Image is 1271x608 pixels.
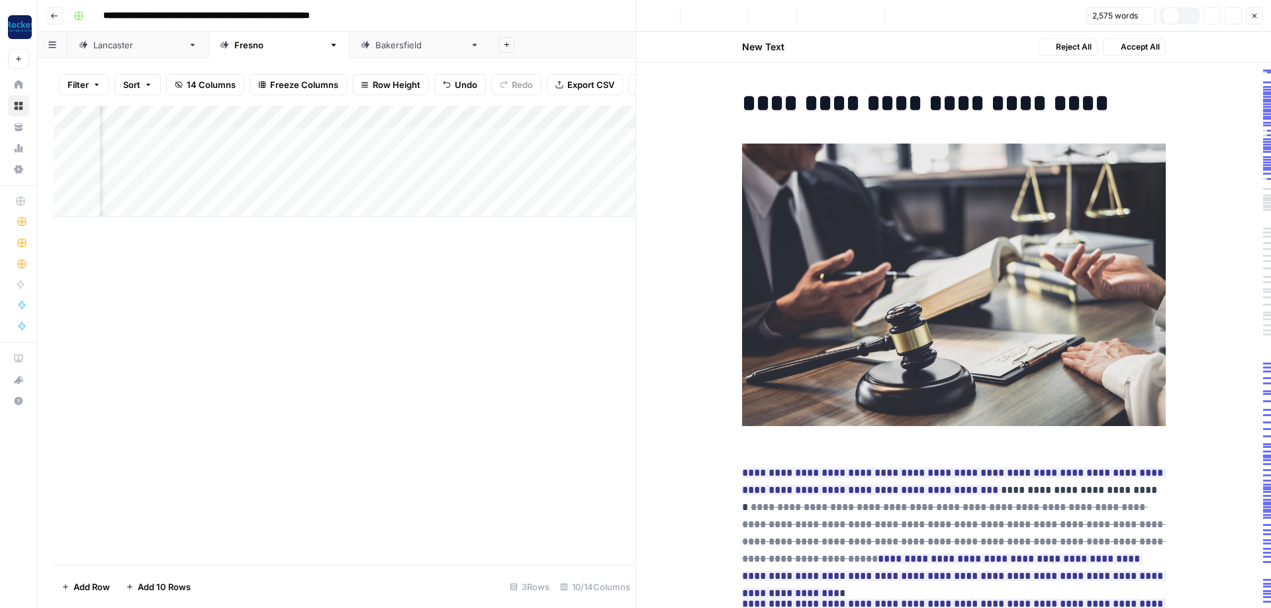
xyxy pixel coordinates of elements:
[491,74,541,95] button: Redo
[270,78,338,91] span: Freeze Columns
[123,78,140,91] span: Sort
[504,576,555,597] div: 3 Rows
[512,78,533,91] span: Redo
[375,38,465,52] div: [GEOGRAPHIC_DATA]
[742,40,784,54] h2: New Text
[250,74,347,95] button: Freeze Columns
[68,78,89,91] span: Filter
[8,95,29,116] a: Browse
[8,116,29,138] a: Your Data
[434,74,486,95] button: Undo
[350,32,491,58] a: [GEOGRAPHIC_DATA]
[166,74,244,95] button: 14 Columns
[118,576,199,597] button: Add 10 Rows
[1121,41,1160,53] span: Accept All
[234,38,324,52] div: [GEOGRAPHIC_DATA]
[73,580,110,593] span: Add Row
[8,159,29,180] a: Settings
[1092,10,1138,22] span: 2,575 words
[9,370,28,390] div: What's new?
[8,369,29,390] button: What's new?
[68,32,209,58] a: [GEOGRAPHIC_DATA]
[59,74,109,95] button: Filter
[8,138,29,159] a: Usage
[455,78,477,91] span: Undo
[547,74,623,95] button: Export CSV
[352,74,429,95] button: Row Height
[8,15,32,39] img: Rocket Pilots Logo
[8,11,29,44] button: Workspace: Rocket Pilots
[1056,41,1092,53] span: Reject All
[567,78,614,91] span: Export CSV
[115,74,161,95] button: Sort
[209,32,350,58] a: [GEOGRAPHIC_DATA]
[8,348,29,369] a: AirOps Academy
[93,38,183,52] div: [GEOGRAPHIC_DATA]
[138,580,191,593] span: Add 10 Rows
[54,576,118,597] button: Add Row
[373,78,420,91] span: Row Height
[555,576,635,597] div: 10/14 Columns
[1086,7,1156,24] button: 2,575 words
[1038,38,1098,56] button: Reject All
[187,78,236,91] span: 14 Columns
[8,390,29,412] button: Help + Support
[8,74,29,95] a: Home
[1103,38,1166,56] button: Accept All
